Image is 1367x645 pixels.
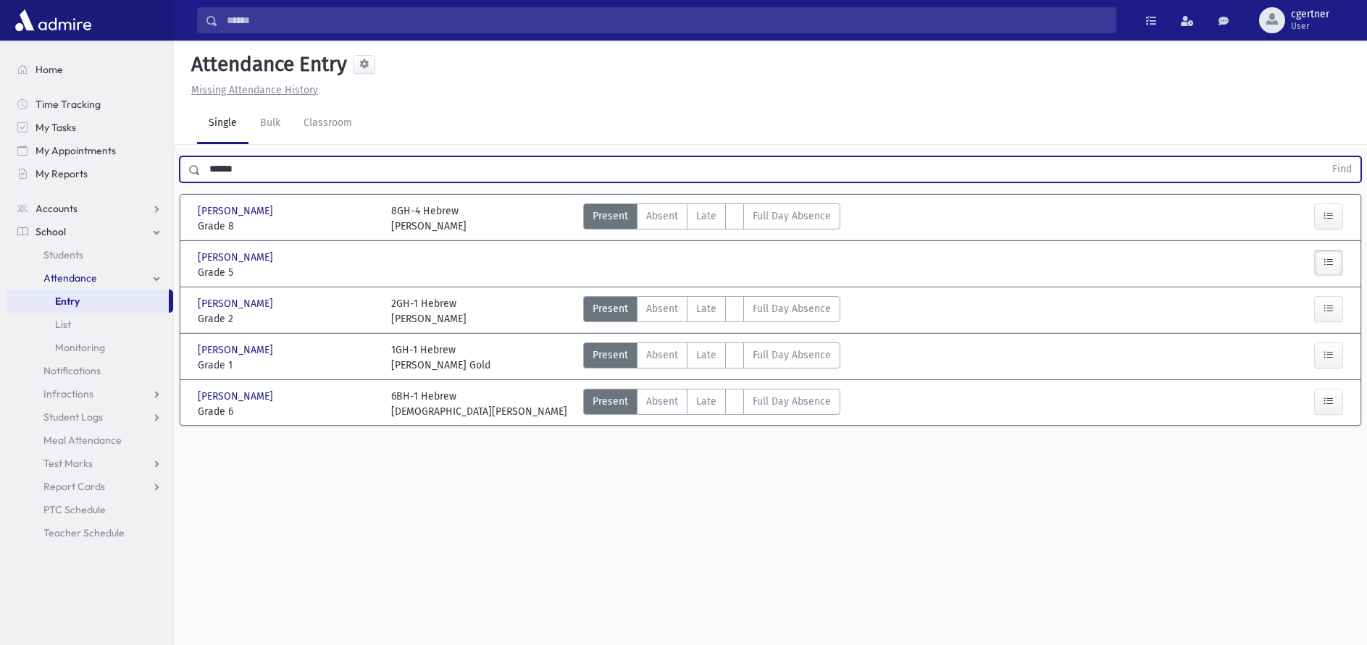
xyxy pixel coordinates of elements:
div: AttTypes [583,389,840,419]
span: Meal Attendance [43,434,122,447]
input: Search [218,7,1116,33]
span: Absent [646,347,678,363]
a: Monitoring [6,336,173,359]
a: Classroom [292,104,364,144]
a: School [6,220,173,243]
button: Find [1324,157,1360,182]
span: Late [696,394,716,409]
span: Grade 2 [198,311,377,326]
h5: Attendance Entry [185,52,347,77]
span: Grade 8 [198,219,377,234]
a: PTC Schedule [6,498,173,521]
span: Absent [646,301,678,316]
a: Students [6,243,173,266]
a: Meal Attendance [6,429,173,452]
a: My Appointments [6,139,173,162]
span: Late [696,208,716,224]
span: Teacher Schedule [43,526,125,539]
a: Attendance [6,266,173,290]
span: Late [696,347,716,363]
span: [PERSON_NAME] [198,389,276,404]
span: Full Day Absence [753,347,831,363]
a: Infractions [6,382,173,405]
span: PTC Schedule [43,503,106,516]
span: cgertner [1291,9,1329,20]
div: AttTypes [583,296,840,326]
span: Attendance [43,271,97,284]
span: Time Tracking [35,98,101,111]
div: 1GH-1 Hebrew [PERSON_NAME] Gold [391,342,490,373]
span: List [55,318,71,331]
div: 2GH-1 Hebrew [PERSON_NAME] [391,296,467,326]
span: User [1291,20,1329,32]
a: Student Logs [6,405,173,429]
span: My Reports [35,167,88,180]
span: My Tasks [35,121,76,134]
a: Bulk [248,104,292,144]
span: Full Day Absence [753,394,831,409]
div: 6BH-1 Hebrew [DEMOGRAPHIC_DATA][PERSON_NAME] [391,389,567,419]
span: Grade 6 [198,404,377,419]
span: School [35,225,66,238]
div: AttTypes [583,342,840,373]
span: My Appointments [35,144,116,157]
span: Student Logs [43,410,103,423]
span: Present [593,208,628,224]
span: Full Day Absence [753,301,831,316]
span: Present [593,347,628,363]
span: Report Cards [43,480,105,493]
span: Test Marks [43,457,93,470]
a: Single [197,104,248,144]
span: Absent [646,394,678,409]
span: [PERSON_NAME] [198,250,276,265]
span: Grade 1 [198,358,377,373]
span: Infractions [43,387,93,400]
span: Monitoring [55,341,105,354]
a: Home [6,58,173,81]
a: Time Tracking [6,93,173,116]
span: Entry [55,295,80,308]
a: Accounts [6,197,173,220]
a: Missing Attendance History [185,84,318,96]
a: Entry [6,290,169,313]
a: List [6,313,173,336]
span: Full Day Absence [753,208,831,224]
span: Home [35,63,63,76]
a: Notifications [6,359,173,382]
div: AttTypes [583,203,840,234]
span: [PERSON_NAME] [198,296,276,311]
a: My Tasks [6,116,173,139]
span: [PERSON_NAME] [198,203,276,219]
a: Teacher Schedule [6,521,173,544]
span: Present [593,301,628,316]
span: Grade 5 [198,265,377,280]
span: Absent [646,208,678,224]
span: Students [43,248,83,261]
img: AdmirePro [12,6,95,35]
span: Late [696,301,716,316]
span: Present [593,394,628,409]
span: Notifications [43,364,101,377]
a: Report Cards [6,475,173,498]
a: My Reports [6,162,173,185]
span: [PERSON_NAME] [198,342,276,358]
span: Accounts [35,202,78,215]
a: Test Marks [6,452,173,475]
div: 8GH-4 Hebrew [PERSON_NAME] [391,203,467,234]
u: Missing Attendance History [191,84,318,96]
